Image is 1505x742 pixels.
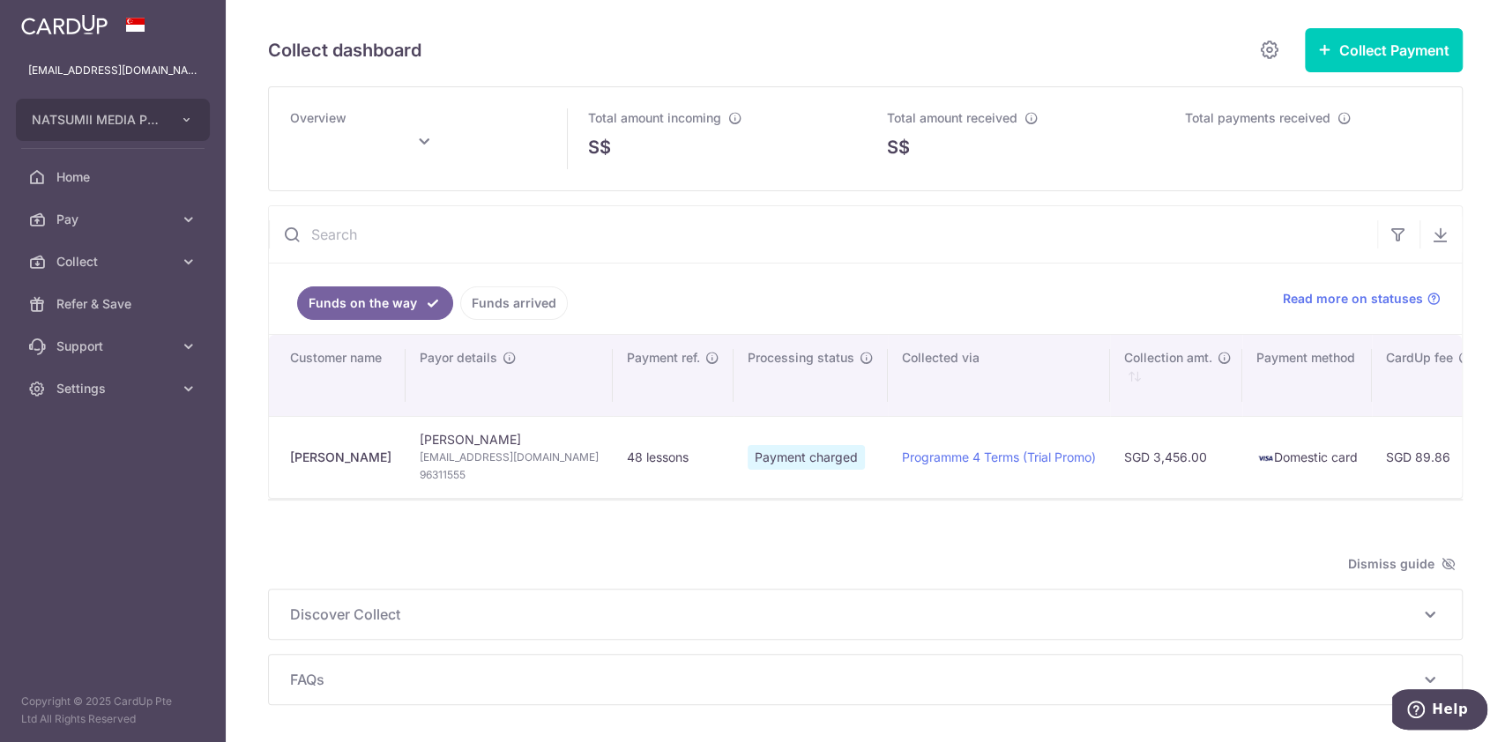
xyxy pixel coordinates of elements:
[888,335,1110,416] th: Collected via
[1283,290,1441,308] a: Read more on statuses
[1242,416,1372,498] td: Domestic card
[406,335,613,416] th: Payor details
[56,253,173,271] span: Collect
[56,295,173,313] span: Refer & Save
[613,335,734,416] th: Payment ref.
[420,466,599,484] span: 96311555
[1305,28,1463,72] button: Collect Payment
[627,349,700,367] span: Payment ref.
[588,110,721,125] span: Total amount incoming
[297,286,453,320] a: Funds on the way
[1372,335,1486,416] th: CardUp fee
[1124,349,1212,367] span: Collection amt.
[1256,449,1274,467] img: visa-sm-192604c4577d2d35970c8ed26b86981c2741ebd56154ab54ad91a526f0f24972.png
[32,111,162,129] span: NATSUMII MEDIA PTE. LTD.
[734,335,888,416] th: Processing status
[290,669,1441,690] p: FAQs
[40,12,76,28] span: Help
[290,604,1441,625] p: Discover Collect
[269,335,406,416] th: Customer name
[290,449,391,466] div: [PERSON_NAME]
[21,14,108,35] img: CardUp
[1372,416,1486,498] td: SGD 89.86
[1392,689,1487,733] iframe: Opens a widget where you can find more information
[887,134,910,160] span: S$
[613,416,734,498] td: 48 lessons
[56,168,173,186] span: Home
[588,134,611,160] span: S$
[460,286,568,320] a: Funds arrived
[56,338,173,355] span: Support
[28,62,197,79] p: [EMAIL_ADDRESS][DOMAIN_NAME]
[887,110,1017,125] span: Total amount received
[290,669,1419,690] span: FAQs
[16,99,210,141] button: NATSUMII MEDIA PTE. LTD.
[1110,416,1242,498] td: SGD 3,456.00
[748,445,865,470] span: Payment charged
[290,604,1419,625] span: Discover Collect
[1283,290,1423,308] span: Read more on statuses
[1110,335,1242,416] th: Collection amt. : activate to sort column ascending
[1242,335,1372,416] th: Payment method
[56,380,173,397] span: Settings
[406,416,613,498] td: [PERSON_NAME]
[902,449,1096,464] a: Programme 4 Terms (Trial Promo)
[420,449,599,466] span: [EMAIL_ADDRESS][DOMAIN_NAME]
[1386,349,1453,367] span: CardUp fee
[1348,553,1456,575] span: Dismiss guide
[268,36,421,64] h5: Collect dashboard
[1185,110,1330,125] span: Total payments received
[56,211,173,228] span: Pay
[269,206,1377,263] input: Search
[748,349,854,367] span: Processing status
[290,110,346,125] span: Overview
[420,349,497,367] span: Payor details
